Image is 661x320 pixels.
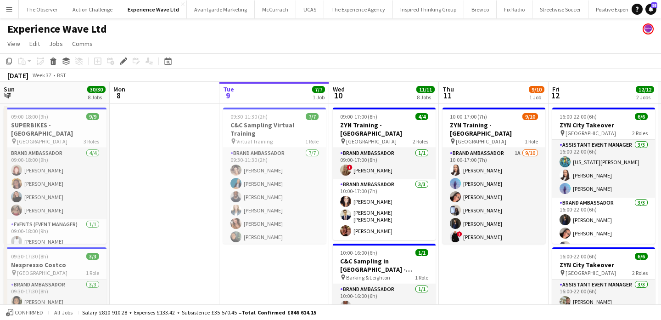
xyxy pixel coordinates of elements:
[443,121,545,137] h3: ZYN Training - [GEOGRAPHIC_DATA]
[415,274,428,281] span: 1 Role
[643,23,654,34] app-user-avatar: Florence Watkinson
[7,40,20,48] span: View
[11,253,48,260] span: 09:30-17:30 (8h)
[566,130,616,137] span: [GEOGRAPHIC_DATA]
[333,244,436,315] app-job-card: 10:00-16:00 (6h)1/1C&C Sampling in [GEOGRAPHIC_DATA] - Barking & Leighton Barking & Leighton1 Rol...
[450,113,487,120] span: 10:00-17:00 (7h)
[313,94,325,101] div: 1 Job
[306,113,319,120] span: 7/7
[4,38,24,50] a: View
[566,269,616,276] span: [GEOGRAPHIC_DATA]
[29,40,40,48] span: Edit
[346,138,397,145] span: [GEOGRAPHIC_DATA]
[86,253,99,260] span: 3/3
[52,309,74,316] span: All jobs
[457,231,462,237] span: !
[346,274,390,281] span: Barking & Leighton
[636,94,654,101] div: 2 Jobs
[333,121,436,137] h3: ZYN Training - [GEOGRAPHIC_DATA]
[333,108,436,240] app-job-card: 09:00-17:00 (8h)4/4ZYN Training - [GEOGRAPHIC_DATA] [GEOGRAPHIC_DATA]2 RolesBrand Ambassador1/109...
[464,0,497,18] button: Brewco
[417,94,434,101] div: 8 Jobs
[529,94,544,101] div: 1 Job
[4,85,15,93] span: Sun
[11,113,48,120] span: 09:00-18:00 (9h)
[4,108,106,244] div: 09:00-18:00 (9h)9/9SUPERBIKES - [GEOGRAPHIC_DATA] [GEOGRAPHIC_DATA]3 RolesBrand Ambassador4/409:0...
[456,138,506,145] span: [GEOGRAPHIC_DATA]
[84,138,99,145] span: 3 Roles
[26,38,44,50] a: Edit
[86,113,99,120] span: 9/9
[222,90,234,101] span: 9
[296,0,324,18] button: UCAS
[4,261,106,269] h3: Nespresso Costco
[333,257,436,274] h3: C&C Sampling in [GEOGRAPHIC_DATA] - Barking & Leighton
[415,113,428,120] span: 4/4
[241,309,316,316] span: Total Confirmed £846 614.15
[443,148,545,299] app-card-role: Brand Ambassador1A9/1010:00-17:00 (7h)[PERSON_NAME][PERSON_NAME][PERSON_NAME][PERSON_NAME][PERSON...
[588,0,648,18] button: Positive Experience
[413,138,428,145] span: 2 Roles
[552,108,655,244] div: 16:00-22:00 (6h)6/6ZYN City Takeover [GEOGRAPHIC_DATA]2 RolesAssistant Event Manager3/316:00-22:0...
[525,138,538,145] span: 1 Role
[552,85,560,93] span: Fri
[4,121,106,137] h3: SUPERBIKES - [GEOGRAPHIC_DATA]
[645,4,656,15] a: 95
[393,0,464,18] button: Inspired Thinking Group
[5,308,45,318] button: Confirmed
[312,86,325,93] span: 7/7
[551,90,560,101] span: 12
[187,0,255,18] button: Avantgarde Marketing
[333,179,436,240] app-card-role: Brand Ambassador3/310:00-17:00 (7h)[PERSON_NAME][PERSON_NAME] [PERSON_NAME][PERSON_NAME]
[7,22,107,36] h1: Experience Wave Ltd
[331,90,345,101] span: 10
[497,0,532,18] button: Fix Radio
[340,113,377,120] span: 09:00-17:00 (8h)
[236,138,273,145] span: Virtual Training
[552,261,655,269] h3: ZYN City Takeover
[255,0,296,18] button: McCurrach
[560,113,597,120] span: 16:00-22:00 (6h)
[416,86,435,93] span: 11/11
[230,113,268,120] span: 09:30-11:30 (2h)
[632,269,648,276] span: 2 Roles
[88,94,105,101] div: 8 Jobs
[635,113,648,120] span: 6/6
[632,130,648,137] span: 2 Roles
[333,148,436,179] app-card-role: Brand Ambassador1/109:00-17:00 (8h)![PERSON_NAME]
[529,86,544,93] span: 9/10
[113,85,125,93] span: Mon
[552,198,655,256] app-card-role: Brand Ambassador3/316:00-22:00 (6h)[PERSON_NAME][PERSON_NAME][PERSON_NAME]
[636,86,654,93] span: 12/12
[2,90,15,101] span: 7
[340,249,377,256] span: 10:00-16:00 (6h)
[15,309,43,316] span: Confirmed
[49,40,63,48] span: Jobs
[112,90,125,101] span: 8
[87,86,106,93] span: 30/30
[82,309,316,316] div: Salary £810 910.28 + Expenses £133.42 + Subsistence £35 570.45 =
[324,0,393,18] button: The Experience Agency
[443,85,454,93] span: Thu
[45,38,67,50] a: Jobs
[305,138,319,145] span: 1 Role
[4,148,106,219] app-card-role: Brand Ambassador4/409:00-18:00 (9h)[PERSON_NAME][PERSON_NAME][PERSON_NAME][PERSON_NAME]
[443,108,545,244] app-job-card: 10:00-17:00 (7h)9/10ZYN Training - [GEOGRAPHIC_DATA] [GEOGRAPHIC_DATA]1 RoleBrand Ambassador1A9/1...
[72,40,93,48] span: Comms
[4,219,106,251] app-card-role: Events (Event Manager)1/109:00-18:00 (9h)[PERSON_NAME]
[441,90,454,101] span: 11
[65,0,120,18] button: Action Challenge
[560,253,597,260] span: 16:00-22:00 (6h)
[532,0,588,18] button: Streetwise Soccer
[68,38,96,50] a: Comms
[17,269,67,276] span: [GEOGRAPHIC_DATA]
[120,0,187,18] button: Experience Wave Ltd
[223,108,326,244] app-job-card: 09:30-11:30 (2h)7/7C&C Sampling Virtual Training Virtual Training1 RoleBrand Ambassador7/709:30-1...
[635,253,648,260] span: 6/6
[17,138,67,145] span: [GEOGRAPHIC_DATA]
[223,148,326,259] app-card-role: Brand Ambassador7/709:30-11:30 (2h)[PERSON_NAME][PERSON_NAME][PERSON_NAME][PERSON_NAME][PERSON_NA...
